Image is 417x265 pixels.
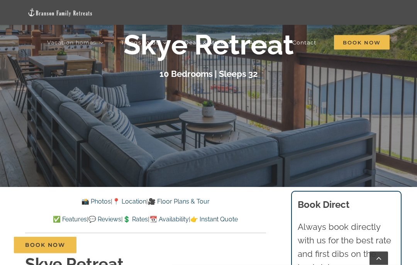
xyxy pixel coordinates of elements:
nav: Main Menu Sticky [47,30,390,55]
span: Things to do [121,40,159,45]
a: Vacation homes [47,30,103,55]
b: Book Direct [298,199,349,211]
span: Vacation homes [47,40,96,45]
a: 💲 Rates [123,216,148,223]
a: Book Now [14,237,76,253]
a: 💬 Reviews [88,216,121,223]
img: Branson Family Retreats Logo [27,8,93,17]
a: 📸 Photos [81,198,111,206]
p: | | | | [25,215,266,225]
a: 📆 Availability [149,216,189,223]
a: Things to do [121,30,167,55]
span: Deals & More [184,40,224,45]
a: ✅ Features [53,216,87,223]
a: 👉 Instant Quote [190,216,238,223]
span: Book Now [334,35,390,50]
h3: 10 Bedrooms | Sleeps 32 [159,69,258,79]
a: Deals & More [184,30,232,55]
a: About [249,30,275,55]
span: Book Now [25,242,65,248]
span: About [249,40,268,45]
span: Contact [292,40,317,45]
a: 🎥 Floor Plans & Tour [148,198,210,206]
a: 📍 Location [112,198,146,206]
p: | | [25,197,266,207]
a: Contact [292,30,317,55]
b: Skye Retreat [124,29,294,62]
